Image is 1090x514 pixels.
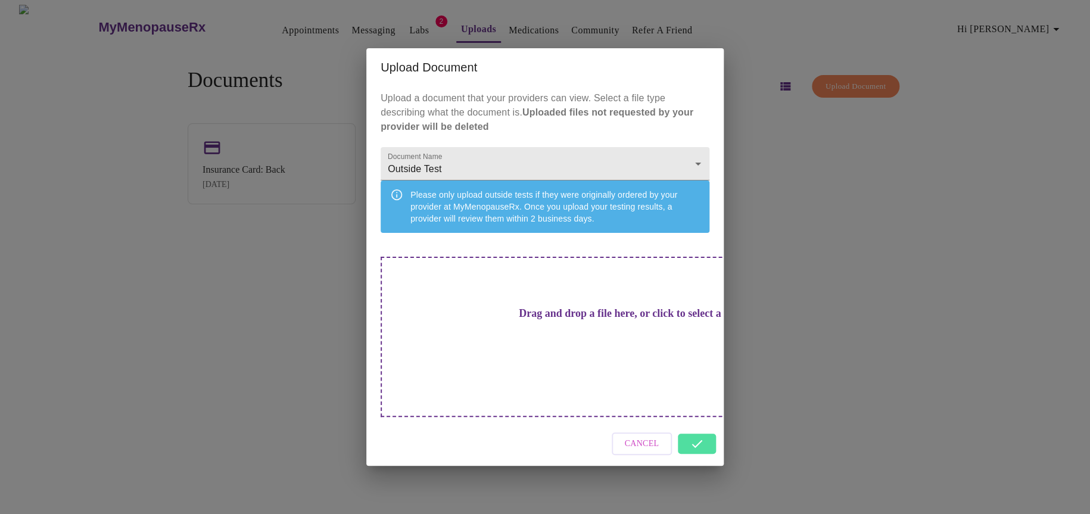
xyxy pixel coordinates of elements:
[381,147,709,180] div: Outside Test
[410,184,700,229] div: Please only upload outside tests if they were originally ordered by your provider at MyMenopauseR...
[464,307,793,320] h3: Drag and drop a file here, or click to select a file
[381,58,709,77] h2: Upload Document
[381,91,709,134] p: Upload a document that your providers can view. Select a file type describing what the document is.
[381,107,693,132] strong: Uploaded files not requested by your provider will be deleted
[612,432,672,456] button: Cancel
[625,437,659,451] span: Cancel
